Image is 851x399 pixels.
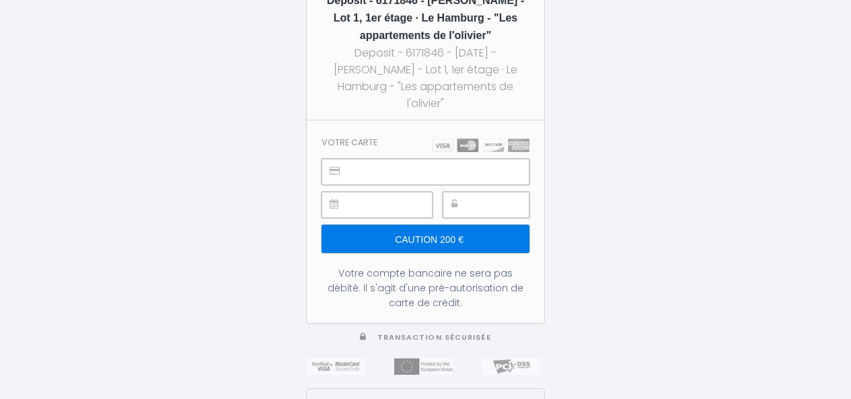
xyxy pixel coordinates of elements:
[319,44,532,112] div: Deposit - 6171846 - [DATE] - [PERSON_NAME] - Lot 1, 1er étage · Le Hamburg - "Les appartements de...
[432,139,529,152] img: carts.png
[352,159,529,184] iframe: Cadre sécurisé pour la saisie du numéro de carte
[377,332,491,342] span: Transaction sécurisée
[473,192,529,217] iframe: Cadre sécurisé pour la saisie du code de sécurité CVC
[322,266,529,310] div: Votre compte bancaire ne sera pas débité. Il s'agit d'une pré-autorisation de carte de crédit.
[322,137,377,147] h3: Votre carte
[352,192,432,217] iframe: Cadre sécurisé pour la saisie de la date d'expiration
[322,225,529,253] input: Caution 200 €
